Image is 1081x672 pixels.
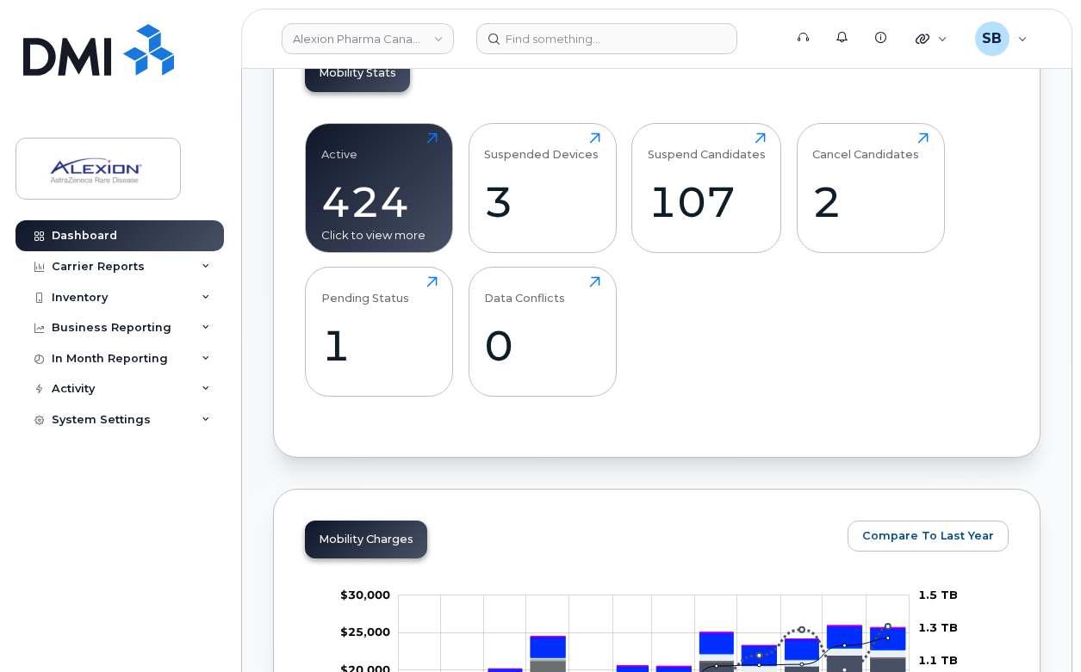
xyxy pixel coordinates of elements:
tspan: 1.3 TB [918,620,958,634]
a: Data Conflicts0 [484,276,600,386]
input: Find something... [476,23,737,54]
div: Data Conflicts [484,276,565,305]
span: Compare To Last Year [862,527,994,544]
a: Suspend Candidates107 [648,133,766,243]
a: Alexion Pharma Canada Corp [282,23,454,54]
div: Suspend Candidates [648,133,766,161]
div: Quicklinks [904,22,960,56]
div: 2 [812,176,929,227]
g: $0 [340,626,390,639]
tspan: $30,000 [340,588,390,601]
tspan: 1.5 TB [918,588,958,601]
div: Sugam Bhandari [963,22,1040,56]
button: Compare To Last Year [848,521,1009,552]
div: Pending Status [321,276,409,305]
div: 424 [321,176,438,227]
tspan: $25,000 [340,626,390,639]
a: Pending Status1 [321,276,438,386]
div: 1 [321,320,438,371]
div: Active [321,133,357,161]
a: Suspended Devices3 [484,133,600,243]
g: $0 [340,588,390,601]
div: 0 [484,320,600,371]
a: Active424Click to view more [321,133,438,243]
div: Cancel Candidates [812,133,919,161]
tspan: 1.1 TB [918,653,958,667]
div: 107 [648,176,766,227]
div: Suspended Devices [484,133,599,161]
div: 3 [484,176,600,227]
span: SB [982,28,1002,49]
div: Click to view more [321,227,438,244]
a: Cancel Candidates2 [812,133,929,243]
